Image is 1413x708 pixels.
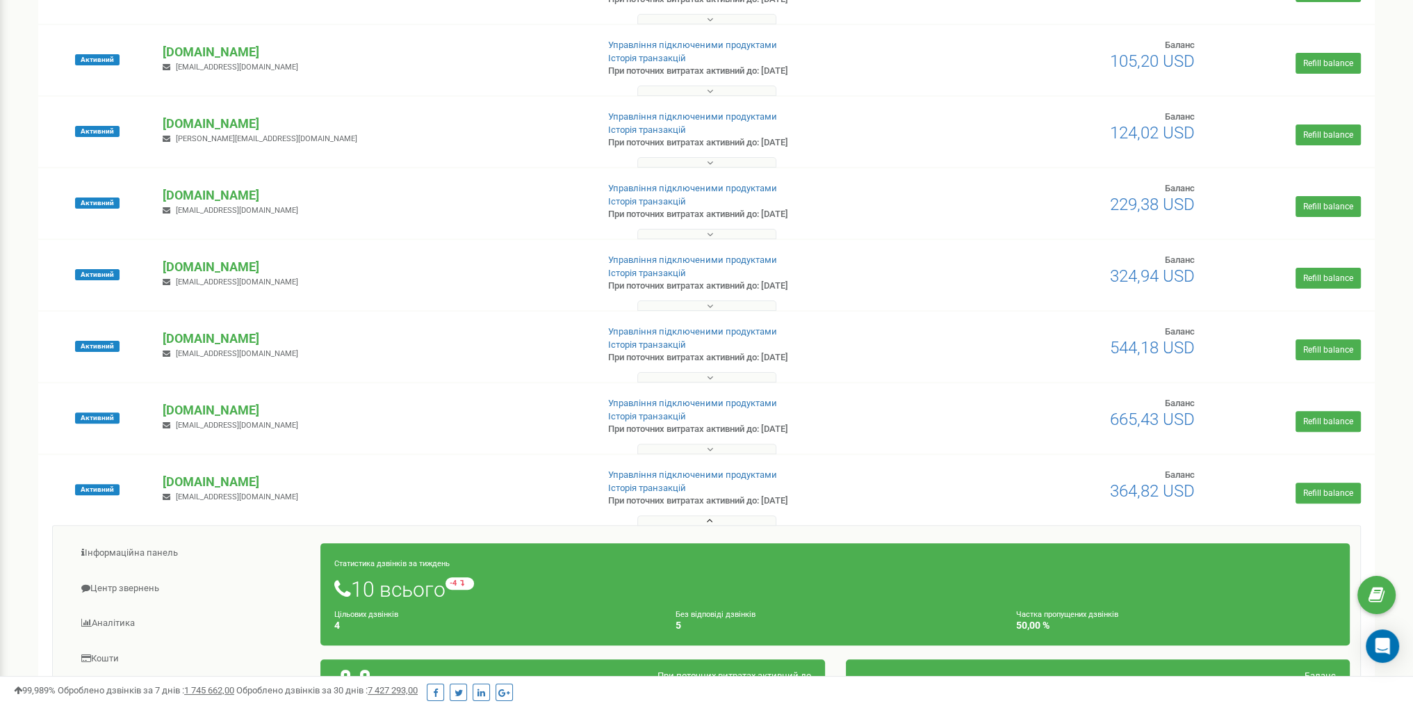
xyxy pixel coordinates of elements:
[1165,111,1195,122] span: Баланс
[63,572,321,606] a: Центр звернень
[608,65,920,78] p: При поточних витратах активний до: [DATE]
[1110,195,1195,214] span: 229,38 USD
[608,136,920,150] p: При поточних витратах активний до: [DATE]
[176,206,298,215] span: [EMAIL_ADDRESS][DOMAIN_NAME]
[176,63,298,72] span: [EMAIL_ADDRESS][DOMAIN_NAME]
[184,685,234,695] u: 1 745 662,00
[58,685,234,695] span: Оброблено дзвінків за 7 днів :
[75,269,120,280] span: Активний
[608,40,777,50] a: Управління підключеними продуктами
[608,483,686,493] a: Історія транзакцій
[176,492,298,501] span: [EMAIL_ADDRESS][DOMAIN_NAME]
[1110,123,1195,143] span: 124,02 USD
[1296,196,1361,217] a: Refill balance
[75,54,120,65] span: Активний
[334,577,1336,601] h1: 10 всього
[14,685,56,695] span: 99,989%
[236,685,418,695] span: Оброблено дзвінків за 30 днів :
[1165,40,1195,50] span: Баланс
[334,559,450,568] small: Статистика дзвінків за тиждень
[1165,326,1195,337] span: Баланс
[75,484,120,495] span: Активний
[75,198,120,209] span: Активний
[1110,338,1195,357] span: 544,18 USD
[176,421,298,430] span: [EMAIL_ADDRESS][DOMAIN_NAME]
[608,339,686,350] a: Історія транзакцій
[608,196,686,207] a: Історія транзакцій
[608,111,777,122] a: Управління підключеними продуктами
[1296,268,1361,289] a: Refill balance
[608,411,686,421] a: Історія транзакцій
[608,268,686,278] a: Історія транзакцій
[608,469,777,480] a: Управління підключеними продуктами
[608,494,920,508] p: При поточних витратах активний до: [DATE]
[75,412,120,424] span: Активний
[1165,398,1195,408] span: Баланс
[1305,670,1336,681] span: Баланс
[75,341,120,352] span: Активний
[1366,629,1399,663] div: Open Intercom Messenger
[608,255,777,265] a: Управління підключеними продуктами
[75,126,120,137] span: Активний
[176,349,298,358] span: [EMAIL_ADDRESS][DOMAIN_NAME]
[163,43,585,61] p: [DOMAIN_NAME]
[163,401,585,419] p: [DOMAIN_NAME]
[163,258,585,276] p: [DOMAIN_NAME]
[334,620,654,631] h4: 4
[675,610,755,619] small: Без відповіді дзвінків
[63,536,321,570] a: Інформаційна панель
[1110,481,1195,501] span: 364,82 USD
[334,610,398,619] small: Цільових дзвінків
[63,606,321,641] a: Аналiтика
[63,642,321,676] a: Кошти
[1016,610,1118,619] small: Частка пропущених дзвінків
[163,330,585,348] p: [DOMAIN_NAME]
[1296,411,1361,432] a: Refill balance
[1296,53,1361,74] a: Refill balance
[176,277,298,287] span: [EMAIL_ADDRESS][DOMAIN_NAME]
[608,398,777,408] a: Управління підключеними продуктами
[1016,620,1336,631] h4: 50,00 %
[608,183,777,193] a: Управління підключеними продуктами
[163,115,585,133] p: [DOMAIN_NAME]
[446,577,474,590] small: -4
[176,134,357,143] span: [PERSON_NAME][EMAIL_ADDRESS][DOMAIN_NAME]
[1296,483,1361,504] a: Refill balance
[608,351,920,364] p: При поточних витратах активний до: [DATE]
[1165,183,1195,193] span: Баланс
[1110,266,1195,286] span: 324,94 USD
[608,280,920,293] p: При поточних витратах активний до: [DATE]
[1165,255,1195,265] span: Баланс
[608,53,686,63] a: Історія транзакцій
[368,685,418,695] u: 7 427 293,00
[608,208,920,221] p: При поточних витратах активний до: [DATE]
[1110,410,1195,429] span: 665,43 USD
[608,423,920,436] p: При поточних витратах активний до: [DATE]
[608,326,777,337] a: Управління підключеними продуктами
[1296,339,1361,360] a: Refill balance
[658,670,811,681] span: При поточних витратах активний до
[1165,469,1195,480] span: Баланс
[163,186,585,204] p: [DOMAIN_NAME]
[608,124,686,135] a: Історія транзакцій
[1296,124,1361,145] a: Refill balance
[1110,51,1195,71] span: 105,20 USD
[675,620,995,631] h4: 5
[163,473,585,491] p: [DOMAIN_NAME]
